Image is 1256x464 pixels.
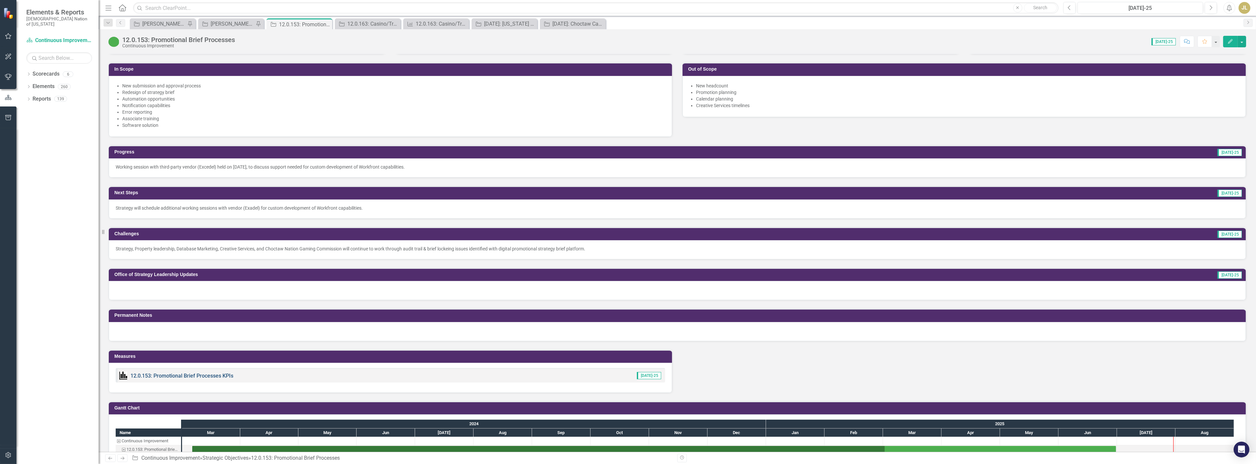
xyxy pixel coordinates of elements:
div: Mar [182,429,240,437]
div: 12.0.163: Casino/Travel Plaza Comp Redemption [416,20,467,28]
div: [DATE]-25 [1080,4,1201,12]
a: 12.0.163: Casino/Travel Plaza Comp Redemption [337,20,399,28]
h3: Gantt Chart [114,406,1243,410]
span: [DATE]-25 [1218,231,1242,238]
div: Mar [883,429,942,437]
div: 2025 [766,420,1234,428]
p: Working session with third-party vendor (Excedel) held on [DATE], to discuss support needed for c... [116,164,1239,170]
h3: Next Steps [114,190,664,195]
img: ClearPoint Strategy [3,8,15,19]
div: Jan [766,429,825,437]
div: Name [116,429,181,437]
div: Open Intercom Messenger [1234,442,1249,457]
div: Apr [240,429,298,437]
span: Search [1033,5,1047,10]
div: 12.0.163: Casino/Travel Plaza Comp Redemption [347,20,399,28]
li: Promotion planning [696,89,1239,96]
div: May [298,429,357,437]
h3: In Scope [114,67,669,72]
button: Search [1024,3,1057,12]
div: [DATE]: [US_STATE] - State, Local, and County Action [484,20,536,28]
span: [DATE]-25 [1218,190,1242,197]
a: Strategic Objectives [202,455,248,461]
div: 2024 [182,420,766,428]
div: Jul [415,429,474,437]
h3: Out of Scope [688,67,1243,72]
input: Search ClearPoint... [133,2,1058,14]
a: [PERSON_NAME] SOs [200,20,254,28]
li: Notification capabilities [122,102,665,109]
img: Action Plan Approved/In Progress [108,36,119,47]
a: [PERSON_NAME] SO's OLD PLAN [131,20,186,28]
li: New headcount [696,82,1239,89]
h3: Challenges [114,231,674,236]
div: Continuous Improvement [122,43,235,48]
div: Nov [649,429,708,437]
div: Jun [1058,429,1117,437]
div: Oct [591,429,649,437]
li: Error reporting [122,109,665,115]
div: [PERSON_NAME] SOs [211,20,254,28]
li: Automation opportunities [122,96,665,102]
div: [DATE]: Choctaw Casino Too - [PERSON_NAME] Game Expansion (Planned Capital) [552,20,604,28]
input: Search Below... [26,52,92,64]
li: Calendar planning [696,96,1239,102]
a: 12.0.153: Promotional Brief Processes KPIs [130,373,233,379]
p: Strategy, Property leadership, Database Marketing, Creative Services, and Choctaw Nation Gaming C... [116,245,1239,252]
h3: Permanent Notes [114,313,1243,318]
h3: Office of Strategy Leadership Updates [114,272,983,277]
a: 12.0.163: Casino/Travel Plaza Comp Redemption [405,20,467,28]
div: 12.0.153: Promotional Brief Processes [116,445,181,454]
div: Aug [474,429,532,437]
li: Software solution [122,122,665,128]
div: Jul [1117,429,1175,437]
div: Continuous Improvement [122,437,168,445]
div: 12.0.153: Promotional Brief Processes [251,455,340,461]
a: Continuous Improvement [141,455,200,461]
div: 6 [63,71,73,77]
div: [PERSON_NAME] SO's OLD PLAN [142,20,186,28]
div: 12.0.153: Promotional Brief Processes [279,20,331,29]
span: [DATE]-25 [637,372,661,379]
span: [DATE]-25 [1218,149,1242,156]
div: Jun [357,429,415,437]
span: [DATE]-25 [1151,38,1176,45]
div: 260 [58,84,71,89]
h3: Progress [114,150,615,154]
a: [DATE]: [US_STATE] - State, Local, and County Action [473,20,536,28]
div: » » [132,454,672,462]
a: Reports [33,95,51,103]
div: Aug [1175,429,1234,437]
small: [DEMOGRAPHIC_DATA] Nation of [US_STATE] [26,16,92,27]
span: Elements & Reports [26,8,92,16]
li: Redesign of strategy brief [122,89,665,96]
div: Dec [708,429,766,437]
button: [DATE]-25 [1078,2,1203,14]
a: [DATE]: Choctaw Casino Too - [PERSON_NAME] Game Expansion (Planned Capital) [542,20,604,28]
div: Apr [942,429,1000,437]
li: New submission and approval process [122,82,665,89]
div: Feb [825,429,883,437]
img: Performance Management [119,372,127,380]
p: Strategy will schedule additional working sessions with vendor (Exadel) for custom development of... [116,205,1239,211]
li: Associate training [122,115,665,122]
div: 12.0.153: Promotional Brief Processes [127,445,179,454]
button: JL [1239,2,1250,14]
div: May [1000,429,1058,437]
a: Scorecards [33,70,59,78]
a: Elements [33,83,55,90]
span: [DATE]-25 [1218,271,1242,279]
a: Continuous Improvement [26,37,92,44]
li: Creative Services timelines [696,102,1239,109]
div: Task: Start date: 2024-03-06 End date: 2025-06-30 [116,445,181,454]
div: Continuous Improvement [116,437,181,445]
div: 139 [54,96,67,102]
h3: Measures [114,354,669,359]
div: Task: Continuous Improvement Start date: 2024-03-06 End date: 2024-03-07 [116,437,181,445]
div: 12.0.153: Promotional Brief Processes [122,36,235,43]
div: Sep [532,429,591,437]
div: Task: Start date: 2024-03-06 End date: 2025-06-30 [192,446,1116,453]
